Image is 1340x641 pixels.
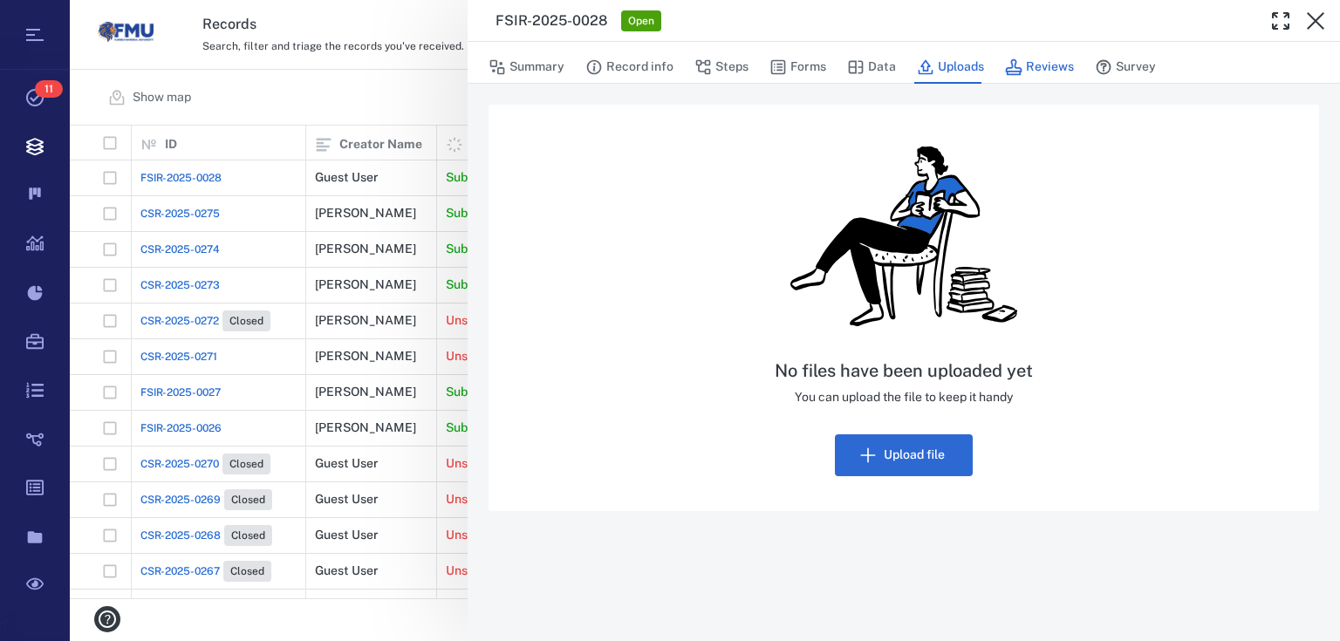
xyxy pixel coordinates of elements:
[496,10,607,31] h3: FSIR-2025-0028
[1005,51,1074,84] button: Reviews
[775,389,1033,406] p: You can upload the file to keep it handy
[775,360,1033,382] h5: No files have been uploaded yet
[1095,51,1156,84] button: Survey
[1298,3,1333,38] button: Close
[489,51,564,84] button: Summary
[1263,3,1298,38] button: Toggle Fullscreen
[39,12,75,28] span: Help
[917,51,984,84] button: Uploads
[847,51,896,84] button: Data
[694,51,749,84] button: Steps
[835,434,973,476] button: Upload file
[585,51,673,84] button: Record info
[625,14,658,29] span: Open
[35,80,63,98] span: 11
[769,51,826,84] button: Forms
